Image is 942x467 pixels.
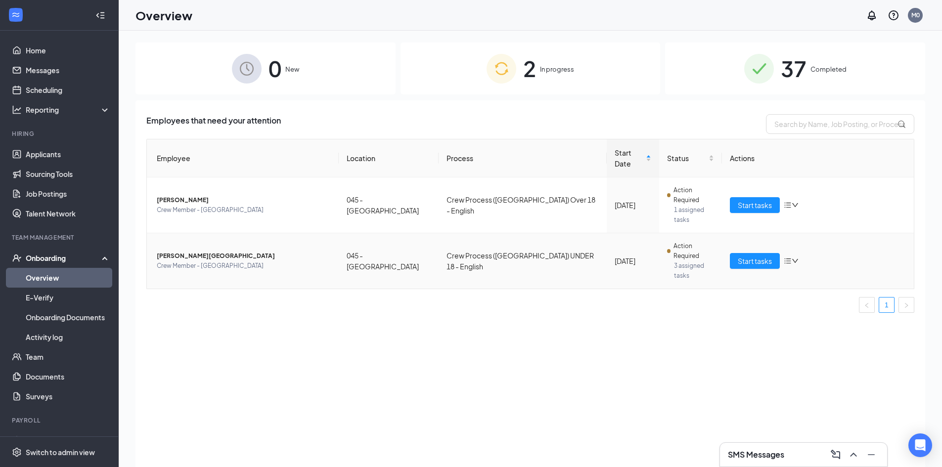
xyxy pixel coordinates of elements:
span: down [792,257,799,264]
button: ComposeMessage [828,447,844,463]
span: Completed [810,64,847,74]
svg: Notifications [866,9,878,21]
span: New [285,64,299,74]
div: Reporting [26,105,111,115]
a: Overview [26,268,110,288]
span: Crew Member - [GEOGRAPHIC_DATA] [157,205,331,215]
span: [PERSON_NAME] [157,195,331,205]
span: Employees that need your attention [146,114,281,134]
div: Open Intercom Messenger [908,433,932,457]
svg: Collapse [95,10,105,20]
th: Location [339,139,439,177]
svg: ComposeMessage [830,449,842,461]
span: down [792,202,799,209]
span: Action Required [673,241,714,261]
a: Documents [26,367,110,386]
th: Process [439,139,607,177]
td: Crew Process ([GEOGRAPHIC_DATA]) Over 18 - English [439,177,607,233]
svg: Minimize [865,449,877,461]
a: Home [26,41,110,60]
td: 045 - [GEOGRAPHIC_DATA] [339,233,439,289]
div: [DATE] [615,255,651,266]
span: 1 assigned tasks [674,205,714,225]
span: 0 [269,51,281,85]
a: Team [26,347,110,367]
a: Job Postings [26,184,110,204]
td: 045 - [GEOGRAPHIC_DATA] [339,177,439,233]
a: Onboarding Documents [26,307,110,327]
span: bars [784,257,792,265]
span: 3 assigned tasks [674,261,714,281]
button: right [898,297,914,313]
input: Search by Name, Job Posting, or Process [766,114,914,134]
td: Crew Process ([GEOGRAPHIC_DATA]) UNDER 18 - English [439,233,607,289]
a: Sourcing Tools [26,164,110,184]
span: 2 [523,51,536,85]
span: Start tasks [738,255,772,266]
div: Hiring [12,129,108,138]
div: Onboarding [26,253,102,263]
div: M0 [911,11,920,19]
a: 1 [879,297,894,312]
span: Action Required [673,185,714,205]
div: Team Management [12,233,108,242]
div: [DATE] [615,200,651,211]
span: Crew Member - [GEOGRAPHIC_DATA] [157,261,331,271]
span: 37 [781,51,807,85]
span: bars [784,201,792,209]
span: In progress [540,64,574,74]
button: Start tasks [730,253,780,269]
span: left [864,302,870,308]
a: Talent Network [26,204,110,223]
span: right [903,302,909,308]
a: Messages [26,60,110,80]
a: PayrollCrown [26,431,110,451]
span: Start tasks [738,200,772,211]
a: Activity log [26,327,110,347]
th: Status [659,139,722,177]
svg: Analysis [12,105,22,115]
a: Scheduling [26,80,110,100]
button: left [859,297,875,313]
span: [PERSON_NAME][GEOGRAPHIC_DATA] [157,251,331,261]
button: Start tasks [730,197,780,213]
th: Employee [147,139,339,177]
div: Switch to admin view [26,447,95,457]
div: Payroll [12,416,108,425]
li: Next Page [898,297,914,313]
svg: ChevronUp [848,449,859,461]
span: Status [667,153,707,164]
button: ChevronUp [846,447,861,463]
a: Surveys [26,386,110,406]
svg: QuestionInfo [888,9,899,21]
svg: WorkstreamLogo [11,10,21,20]
svg: Settings [12,447,22,457]
a: Applicants [26,144,110,164]
h1: Overview [135,7,192,24]
li: 1 [879,297,895,313]
li: Previous Page [859,297,875,313]
span: Start Date [615,147,644,169]
h3: SMS Messages [728,449,784,460]
button: Minimize [863,447,879,463]
th: Actions [722,139,914,177]
a: E-Verify [26,288,110,307]
svg: UserCheck [12,253,22,263]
